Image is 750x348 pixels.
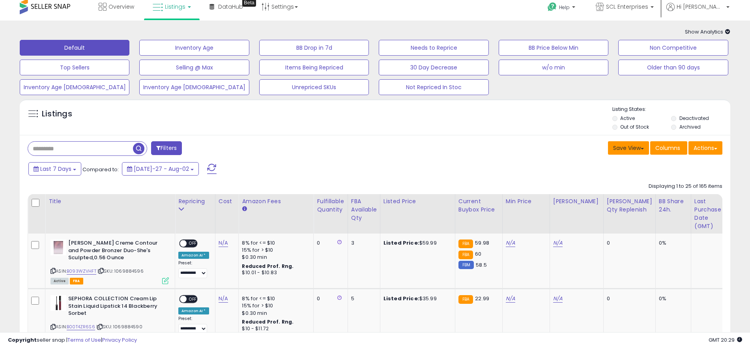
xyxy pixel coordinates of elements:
div: seller snap | | [8,337,137,344]
label: Out of Stock [620,123,649,130]
i: Get Help [547,2,557,12]
b: Listed Price: [383,295,419,302]
button: Inventory Age [DEMOGRAPHIC_DATA] [139,79,249,95]
button: Unrepriced SKUs [259,79,369,95]
div: 5 [351,295,374,302]
span: SCL Enterprises [606,3,648,11]
div: [PERSON_NAME] Qty Replenish [607,197,652,214]
div: 15% for > $10 [242,247,307,254]
b: Reduced Prof. Rng. [242,263,294,269]
div: Amazon AI * [178,252,209,259]
button: Older than 90 days [618,60,728,75]
div: Amazon AI * [178,307,209,314]
label: Active [620,115,635,122]
button: Actions [688,141,722,155]
button: Non Competitive [618,40,728,56]
button: Inventory Age [139,40,249,56]
small: FBA [458,239,473,248]
div: Min Price [506,197,546,206]
a: N/A [219,239,228,247]
div: Title [49,197,172,206]
a: B093WZVHFT [67,268,96,275]
button: Filters [151,141,182,155]
div: $59.99 [383,239,449,247]
button: BB Drop in 7d [259,40,369,56]
button: Default [20,40,129,56]
h5: Listings [42,109,72,120]
b: [PERSON_NAME] Creme Contour and Powder Bronzer Duo-She's Sculpted,0.56 Ounce [68,239,164,264]
a: N/A [553,295,563,303]
span: Last 7 Days [40,165,71,173]
a: Terms of Use [67,336,101,344]
span: 59.98 [475,239,489,247]
div: 0% [659,239,685,247]
span: OFF [187,296,199,303]
div: Current Buybox Price [458,197,499,214]
a: B00T4ZR6S6 [67,324,95,330]
div: Preset: [178,260,209,278]
small: FBA [458,251,473,259]
a: Hi [PERSON_NAME] [666,3,729,21]
label: Archived [679,123,701,130]
button: Needs to Reprice [379,40,488,56]
div: 15% for > $10 [242,302,307,309]
div: Displaying 1 to 25 of 165 items [649,183,722,190]
button: Top Sellers [20,60,129,75]
div: BB Share 24h. [659,197,688,214]
button: BB Price Below Min [499,40,608,56]
div: $10.01 - $10.83 [242,269,307,276]
a: N/A [553,239,563,247]
label: Deactivated [679,115,709,122]
span: Listings [165,3,185,11]
div: $0.30 min [242,310,307,317]
button: 30 Day Decrease [379,60,488,75]
span: [DATE]-27 - Aug-02 [134,165,189,173]
b: SEPHORA COLLECTION Cream Lip Stain Liquid Lipstick 14 Blackberry Sorbet [68,295,164,319]
button: Inventory Age [DEMOGRAPHIC_DATA] [20,79,129,95]
button: Not Repriced In Stoc [379,79,488,95]
div: 0 [607,295,649,302]
button: Selling @ Max [139,60,249,75]
button: Last 7 Days [28,162,81,176]
span: DataHub [218,3,243,11]
a: Privacy Policy [102,336,137,344]
b: Reduced Prof. Rng. [242,318,294,325]
div: FBA Available Qty [351,197,377,222]
button: w/o min [499,60,608,75]
div: 8% for <= $10 [242,295,307,302]
span: All listings currently available for purchase on Amazon [50,278,69,284]
small: FBM [458,261,474,269]
div: $10 - $11.72 [242,326,307,332]
div: Preset: [178,316,209,334]
div: 0 [317,295,341,302]
span: 60 [475,250,481,258]
span: Columns [655,144,680,152]
button: Columns [650,141,687,155]
span: 22.99 [475,295,489,302]
th: Please note that this number is a calculation based on your required days of coverage and your ve... [603,194,655,234]
img: 31WItd25uxL._SL40_.jpg [50,239,66,255]
div: $0.30 min [242,254,307,261]
div: 0 [607,239,649,247]
div: Repricing [178,197,212,206]
strong: Copyright [8,336,37,344]
b: Listed Price: [383,239,419,247]
div: Fulfillable Quantity [317,197,344,214]
a: N/A [506,239,515,247]
span: FBA [70,278,83,284]
span: | SKU: 1069884590 [96,324,142,330]
span: Show Analytics [685,28,730,36]
div: 0% [659,295,685,302]
span: Compared to: [82,166,119,173]
button: [DATE]-27 - Aug-02 [122,162,199,176]
div: 8% for <= $10 [242,239,307,247]
span: | SKU: 1069884596 [97,268,144,274]
div: $35.99 [383,295,449,302]
div: Amazon Fees [242,197,310,206]
a: N/A [219,295,228,303]
img: 31hXP6rwiGL._SL40_.jpg [50,295,66,311]
p: Listing States: [612,106,730,113]
div: Last Purchase Date (GMT) [694,197,723,230]
div: [PERSON_NAME] [553,197,600,206]
span: OFF [187,240,199,247]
